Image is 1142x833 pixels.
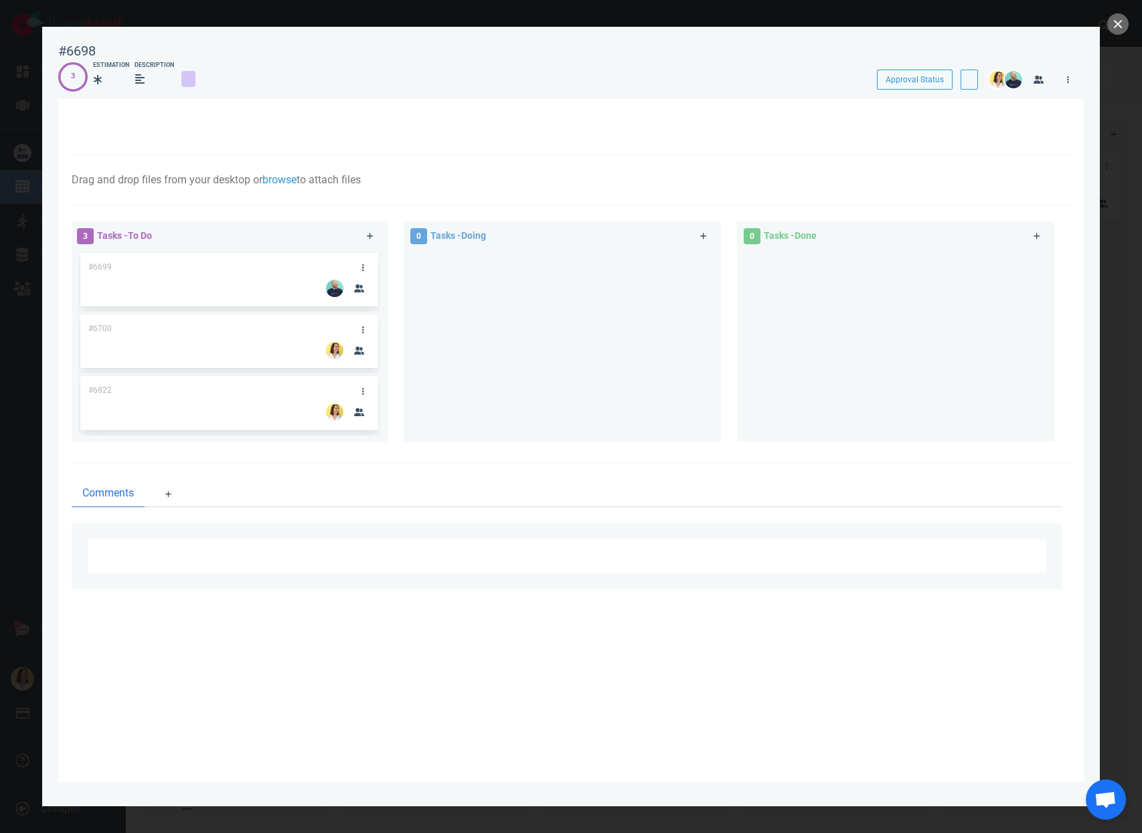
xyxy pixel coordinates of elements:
[97,230,152,241] span: Tasks - To Do
[88,262,112,272] span: #6699
[744,228,760,244] span: 0
[58,43,96,60] div: #6698
[989,71,1007,88] img: 26
[262,173,297,186] a: browse
[297,173,361,186] span: to attach files
[1107,13,1129,35] button: close
[135,61,174,70] div: Description
[88,324,112,333] span: #6700
[326,342,343,359] img: 26
[93,61,129,70] div: Estimation
[326,403,343,421] img: 26
[77,228,94,244] span: 3
[1005,71,1022,88] img: 26
[71,71,75,82] div: 3
[764,230,817,241] span: Tasks - Done
[877,70,953,90] button: Approval Status
[326,280,343,297] img: 26
[88,385,112,395] span: #6822
[430,230,486,241] span: Tasks - Doing
[72,173,262,186] span: Drag and drop files from your desktop or
[1086,779,1126,820] div: Ouvrir le chat
[82,485,134,501] span: Comments
[410,228,427,244] span: 0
